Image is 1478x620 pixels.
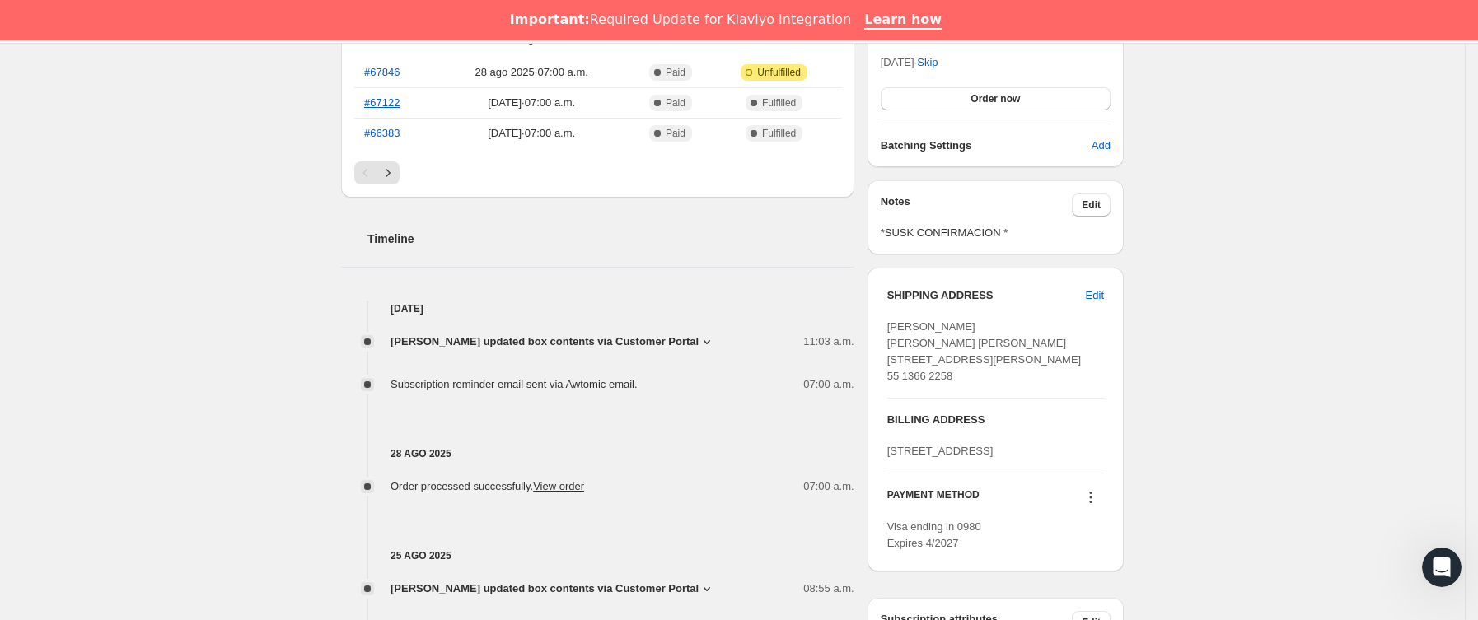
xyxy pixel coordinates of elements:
[391,333,715,350] button: [PERSON_NAME] updated box contents via Customer Portal
[510,12,590,27] b: Important:
[666,66,685,79] span: Paid
[887,520,981,549] span: Visa ending in 0980 Expires 4/2027
[881,56,938,68] span: [DATE] ·
[762,127,796,140] span: Fulfilled
[666,127,685,140] span: Paid
[864,12,942,30] a: Learn how
[666,96,685,110] span: Paid
[1076,282,1114,309] button: Edit
[1082,133,1120,159] button: Add
[354,161,841,184] nav: Paginación
[364,96,400,109] a: #67122
[341,445,854,462] h4: 28 ago 2025
[907,49,947,76] button: Skip
[1092,138,1111,154] span: Add
[510,12,851,28] div: Required Update for Klaviyo Integration
[391,333,699,350] span: [PERSON_NAME] updated box contents via Customer Portal
[803,376,854,393] span: 07:00 a.m.
[803,478,854,495] span: 07:00 a.m.
[439,125,624,142] span: [DATE] · 07:00 a.m.
[364,127,400,139] a: #66383
[364,66,400,78] a: #67846
[971,92,1020,105] span: Order now
[1072,193,1111,217] button: Edit
[1422,548,1462,587] iframe: Intercom live chat
[757,66,801,79] span: Unfulfilled
[377,161,400,184] button: Siguiente
[803,333,854,350] span: 11:03 a.m.
[391,580,715,597] button: [PERSON_NAME] updated box contents via Customer Portal
[391,378,638,390] span: Subscription reminder email sent via Awtomic email.
[887,488,980,510] h3: PAYMENT METHOD
[887,287,1086,304] h3: SHIPPING ADDRESS
[803,580,854,597] span: 08:55 a.m.
[1086,287,1104,304] span: Edit
[887,320,1082,382] span: [PERSON_NAME] [PERSON_NAME] [PERSON_NAME] [STREET_ADDRESS][PERSON_NAME] 55 1366 2258
[367,231,854,247] h2: Timeline
[762,96,796,110] span: Fulfilled
[1082,198,1101,212] span: Edit
[533,480,584,492] a: View order
[391,480,584,492] span: Order processed successfully.
[887,412,1104,428] h3: BILLING ADDRESS
[341,548,854,564] h4: 25 ago 2025
[439,64,624,81] span: 28 ago 2025 · 07:00 a.m.
[881,193,1073,217] h3: Notes
[439,95,624,111] span: [DATE] · 07:00 a.m.
[341,301,854,317] h4: [DATE]
[881,225,1111,241] span: *SUSK CONFIRMACION *
[391,580,699,597] span: [PERSON_NAME] updated box contents via Customer Portal
[887,445,994,457] span: [STREET_ADDRESS]
[881,87,1111,110] button: Order now
[917,54,938,71] span: Skip
[881,138,1092,154] h6: Batching Settings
